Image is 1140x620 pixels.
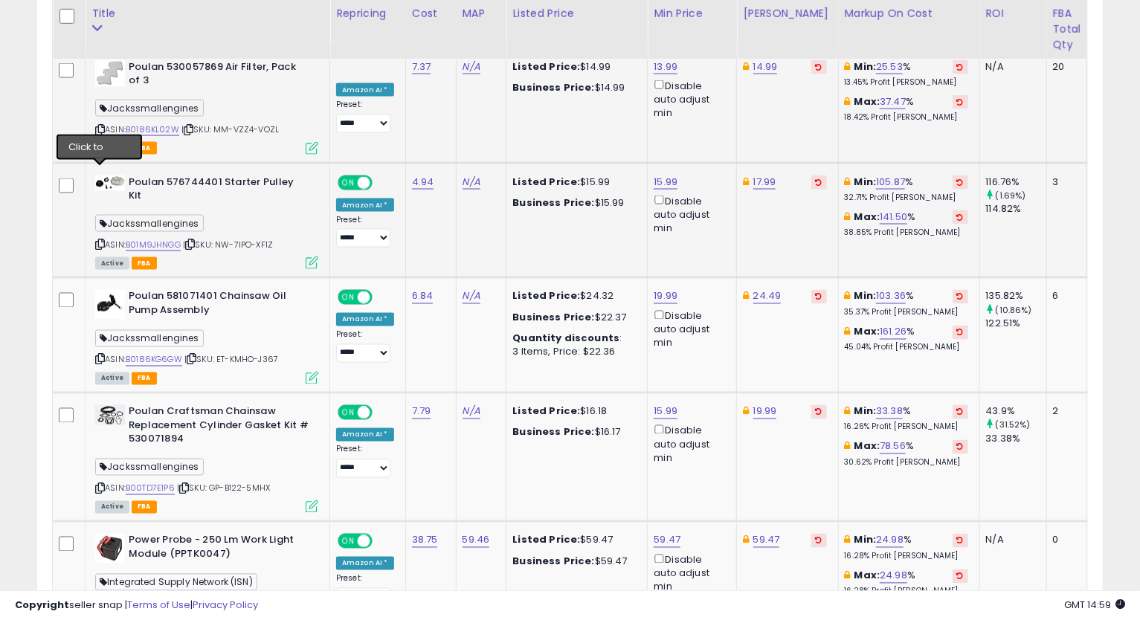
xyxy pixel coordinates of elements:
[95,60,318,153] div: ASIN:
[512,533,580,547] b: Listed Price:
[95,215,204,232] span: Jackssmallengines
[95,290,318,383] div: ASIN:
[996,305,1032,317] small: (10.86%)
[512,332,619,346] b: Quantity discounts
[845,60,968,88] div: %
[854,569,880,583] b: Max:
[129,534,309,565] b: Power Probe - 250 Lm Work Light Module (PPTK0047)
[370,407,394,419] span: OFF
[986,202,1046,216] div: 114.82%
[876,59,903,74] a: 25.53
[339,291,358,304] span: ON
[95,175,318,268] div: ASIN:
[177,482,270,494] span: | SKU: GP-B122-5MHX
[1053,405,1076,419] div: 2
[512,534,636,547] div: $59.47
[463,175,480,190] a: N/A
[412,404,431,419] a: 7.79
[854,59,877,74] b: Min:
[654,6,730,22] div: Min Price
[986,433,1046,446] div: 33.38%
[129,60,309,91] b: Poulan 530057869 Air Filter, Pack of 3
[95,60,125,87] img: 31NvNFNGYtL._SL40_.jpg
[845,343,968,353] p: 45.04% Profit [PERSON_NAME]
[845,422,968,433] p: 16.26% Profit [PERSON_NAME]
[95,534,125,564] img: 31MtuCbDl1L._SL40_.jpg
[845,552,968,562] p: 16.28% Profit [PERSON_NAME]
[15,598,258,613] div: seller snap | |
[126,239,181,251] a: B01M9JHNGG
[512,289,580,303] b: Listed Price:
[512,290,636,303] div: $24.32
[512,555,636,569] div: $59.47
[876,533,904,548] a: 24.98
[1053,534,1076,547] div: 0
[370,176,394,189] span: OFF
[854,439,880,453] b: Max:
[845,210,968,238] div: %
[845,458,968,468] p: 30.62% Profit [PERSON_NAME]
[753,289,782,304] a: 24.49
[512,425,594,439] b: Business Price:
[854,533,877,547] b: Min:
[880,94,906,109] a: 37.47
[336,215,394,248] div: Preset:
[95,290,125,320] img: 41Y8POFFpRL._SL40_.jpg
[512,426,636,439] div: $16.17
[95,100,204,117] span: Jackssmallengines
[412,289,434,304] a: 6.84
[654,404,677,419] a: 15.99
[512,59,580,74] b: Listed Price:
[183,239,273,251] span: | SKU: NW-7IPO-XF1Z
[1053,290,1076,303] div: 6
[986,175,1046,189] div: 116.76%
[845,6,973,22] div: Markup on Cost
[336,445,394,478] div: Preset:
[845,193,968,203] p: 32.71% Profit [PERSON_NAME]
[654,308,725,351] div: Disable auto adjust min
[336,330,394,364] div: Preset:
[132,372,157,385] span: FBA
[95,175,125,191] img: 31wNYBVmciL._SL40_.jpg
[339,407,358,419] span: ON
[95,142,129,155] span: All listings currently available for purchase on Amazon
[512,311,594,325] b: Business Price:
[336,83,394,97] div: Amazon AI *
[512,81,636,94] div: $14.99
[845,62,851,71] i: This overrides the store level min markup for this listing
[412,59,431,74] a: 7.37
[986,6,1040,22] div: ROI
[512,346,636,359] div: 3 Items, Price: $22.36
[91,6,323,22] div: Title
[986,60,1035,74] div: N/A
[654,289,677,304] a: 19.99
[743,6,831,22] div: [PERSON_NAME]
[463,404,480,419] a: N/A
[996,419,1031,431] small: (31.52%)
[876,289,906,304] a: 103.36
[512,196,636,210] div: $15.99
[339,535,358,548] span: ON
[845,97,851,106] i: This overrides the store level max markup for this listing
[654,77,725,120] div: Disable auto adjust min
[854,289,877,303] b: Min:
[845,569,968,597] div: %
[957,63,964,71] i: Revert to store-level Min Markup
[15,598,69,612] strong: Copyright
[512,175,580,189] b: Listed Price:
[753,59,778,74] a: 14.99
[129,175,309,207] b: Poulan 576744401 Starter Pulley Kit
[845,112,968,123] p: 18.42% Profit [PERSON_NAME]
[753,404,777,419] a: 19.99
[126,354,182,366] a: B0186KG6GW
[129,290,309,321] b: Poulan 581071401 Chainsaw Oil Pump Assembly
[845,405,968,433] div: %
[986,317,1046,331] div: 122.51%
[1053,6,1081,53] div: FBA Total Qty
[95,330,204,347] span: Jackssmallengines
[95,257,129,270] span: All listings currently available for purchase on Amazon
[1064,598,1125,612] span: 2025-10-13 14:59 GMT
[95,501,129,514] span: All listings currently available for purchase on Amazon
[95,405,125,425] img: 41nFIPiqA7L._SL40_.jpg
[463,6,500,22] div: MAP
